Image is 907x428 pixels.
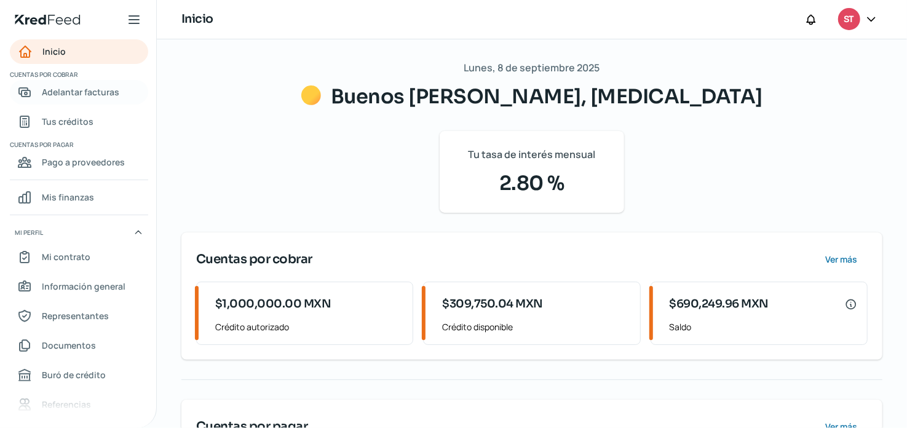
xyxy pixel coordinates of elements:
[10,69,146,80] span: Cuentas por cobrar
[301,85,321,105] img: Saludos
[442,319,630,335] span: Crédito disponible
[826,255,858,264] span: Ver más
[15,227,43,238] span: Mi perfil
[215,319,403,335] span: Crédito autorizado
[42,114,93,129] span: Tus créditos
[10,392,148,417] a: Referencias
[464,59,600,77] span: Lunes, 8 de septiembre 2025
[10,80,148,105] a: Adelantar facturas
[42,338,96,353] span: Documentos
[42,189,94,205] span: Mis finanzas
[10,333,148,358] a: Documentos
[196,250,312,269] span: Cuentas por cobrar
[215,296,331,312] span: $1,000,000.00 MXN
[815,247,868,272] button: Ver más
[844,12,854,27] span: ST
[10,363,148,387] a: Buró de crédito
[181,10,213,28] h1: Inicio
[42,44,66,59] span: Inicio
[454,168,609,198] span: 2.80 %
[42,249,90,264] span: Mi contrato
[42,308,109,323] span: Representantes
[42,154,125,170] span: Pago a proveedores
[10,150,148,175] a: Pago a proveedores
[442,296,543,312] span: $309,750.04 MXN
[42,367,106,382] span: Buró de crédito
[10,185,148,210] a: Mis finanzas
[670,319,857,335] span: Saldo
[10,139,146,150] span: Cuentas por pagar
[42,279,125,294] span: Información general
[10,274,148,299] a: Información general
[10,39,148,64] a: Inicio
[670,296,769,312] span: $690,249.96 MXN
[10,245,148,269] a: Mi contrato
[331,84,762,109] span: Buenos [PERSON_NAME], [MEDICAL_DATA]
[42,397,91,412] span: Referencias
[10,304,148,328] a: Representantes
[469,146,596,164] span: Tu tasa de interés mensual
[42,84,119,100] span: Adelantar facturas
[10,109,148,134] a: Tus créditos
